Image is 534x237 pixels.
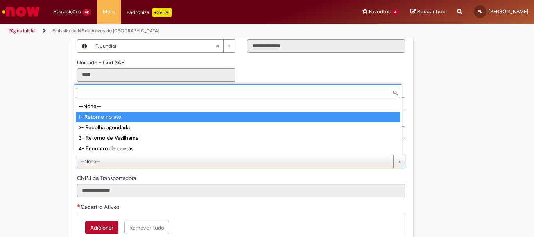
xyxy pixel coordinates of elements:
[76,112,400,122] div: 1- Retorno no ato
[74,100,402,155] ul: Tipo de solicitação
[76,122,400,133] div: 2- Recolha agendada
[76,133,400,143] div: 3- Retorno de Vasilhame
[76,143,400,154] div: 4- Encontro de contas
[76,101,400,112] div: --None--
